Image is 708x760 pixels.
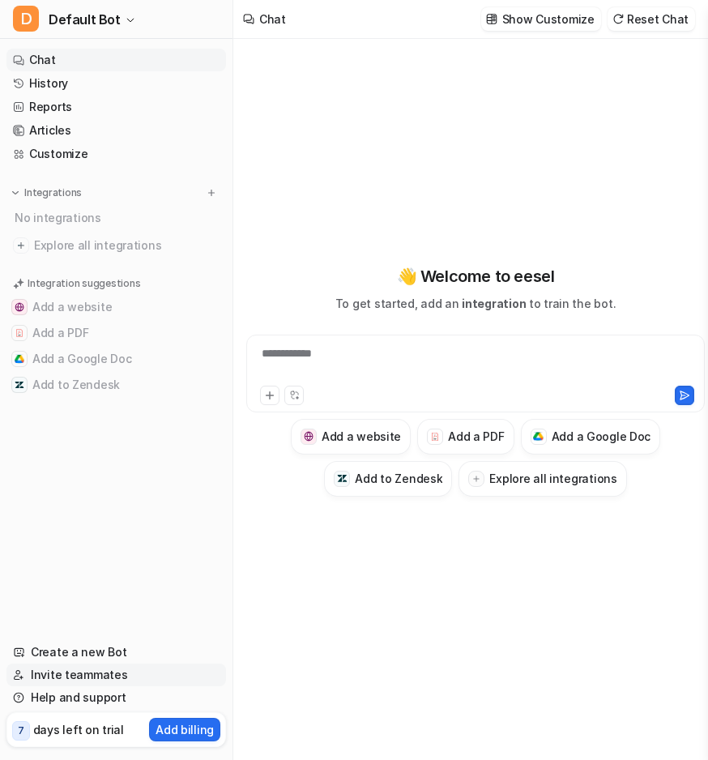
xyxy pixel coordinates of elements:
[6,234,226,257] a: Explore all integrations
[6,119,226,142] a: Articles
[10,187,21,199] img: expand menu
[15,354,24,364] img: Add a Google Doc
[355,470,442,487] h3: Add to Zendesk
[6,96,226,118] a: Reports
[335,295,616,312] p: To get started, add an to train the bot.
[304,431,314,442] img: Add a website
[156,721,214,738] p: Add billing
[6,185,87,201] button: Integrations
[6,294,226,320] button: Add a websiteAdd a website
[291,419,411,455] button: Add a websiteAdd a website
[430,432,441,442] img: Add a PDF
[6,72,226,95] a: History
[149,718,220,741] button: Add billing
[337,473,348,484] img: Add to Zendesk
[13,237,29,254] img: explore all integrations
[6,346,226,372] button: Add a Google DocAdd a Google Doc
[533,432,544,442] img: Add a Google Doc
[33,721,124,738] p: days left on trial
[6,320,226,346] button: Add a PDFAdd a PDF
[18,724,24,738] p: 7
[489,470,616,487] h3: Explore all integrations
[15,302,24,312] img: Add a website
[322,428,401,445] h3: Add a website
[448,428,504,445] h3: Add a PDF
[6,686,226,709] a: Help and support
[259,11,286,28] div: Chat
[49,8,121,31] span: Default Bot
[6,143,226,165] a: Customize
[206,187,217,199] img: menu_add.svg
[481,7,601,31] button: Show Customize
[10,204,226,231] div: No integrations
[324,461,452,497] button: Add to ZendeskAdd to Zendesk
[6,641,226,664] a: Create a new Bot
[552,428,651,445] h3: Add a Google Doc
[15,328,24,338] img: Add a PDF
[13,6,39,32] span: D
[521,419,661,455] button: Add a Google DocAdd a Google Doc
[612,13,624,25] img: reset
[397,264,555,288] p: 👋 Welcome to eesel
[458,461,626,497] button: Explore all integrations
[34,233,220,258] span: Explore all integrations
[502,11,595,28] p: Show Customize
[608,7,695,31] button: Reset Chat
[28,276,140,291] p: Integration suggestions
[6,664,226,686] a: Invite teammates
[462,297,526,310] span: integration
[15,380,24,390] img: Add to Zendesk
[417,419,514,455] button: Add a PDFAdd a PDF
[6,372,226,398] button: Add to ZendeskAdd to Zendesk
[24,186,82,199] p: Integrations
[6,49,226,71] a: Chat
[486,13,497,25] img: customize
